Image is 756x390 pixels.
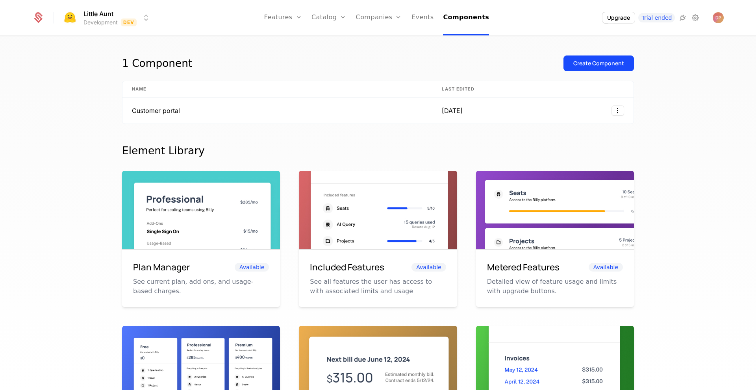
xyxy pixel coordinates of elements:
[121,18,137,26] span: Dev
[602,12,635,23] button: Upgrade
[133,277,269,296] p: See current plan, add ons, and usage-based charges.
[638,13,675,22] a: Trial ended
[61,8,80,27] img: Little Aunt
[691,13,700,22] a: Settings
[589,263,623,272] span: Available
[487,261,560,274] h6: Metered Features
[411,263,446,272] span: Available
[122,143,634,159] div: Element Library
[573,59,624,67] div: Create Component
[611,105,624,116] button: Select action
[235,263,269,272] span: Available
[432,81,487,98] th: Last edited
[83,9,113,18] span: Little Aunt
[310,261,384,274] h6: Included Features
[442,106,478,115] div: [DATE]
[678,13,687,22] a: Integrations
[133,261,190,274] h6: Plan Manager
[713,12,724,23] button: Open user button
[63,9,151,26] button: Select environment
[310,277,446,296] p: See all features the user has access to with associated limits and usage
[713,12,724,23] img: Daria Pom
[83,18,118,26] div: Development
[122,98,432,124] td: Customer portal
[563,55,634,71] button: Create Component
[487,277,623,296] p: Detailed view of feature usage and limits with upgrade buttons.
[122,81,432,98] th: Name
[122,55,192,71] div: 1 Component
